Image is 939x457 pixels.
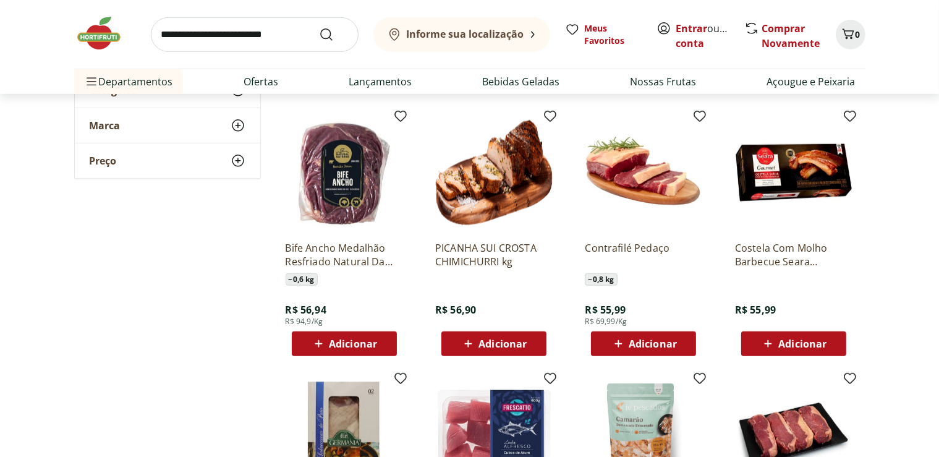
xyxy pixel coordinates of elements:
[676,21,731,51] span: ou
[836,20,865,49] button: Carrinho
[84,67,173,96] span: Departamentos
[482,74,559,89] a: Bebidas Geladas
[762,22,820,50] a: Comprar Novamente
[856,28,860,40] span: 0
[373,17,550,52] button: Informe sua localização
[286,303,326,317] span: R$ 56,94
[407,27,524,41] b: Informe sua localização
[778,339,826,349] span: Adicionar
[435,303,476,317] span: R$ 56,90
[435,114,553,231] img: PICANHA SUI CROSTA CHIMICHURRI kg
[84,67,99,96] button: Menu
[478,339,527,349] span: Adicionar
[244,74,278,89] a: Ofertas
[435,241,553,268] a: PICANHA SUI CROSTA CHIMICHURRI kg
[75,108,260,143] button: Marca
[286,317,323,327] span: R$ 94,9/Kg
[286,273,318,286] span: ~ 0,6 kg
[292,331,397,356] button: Adicionar
[735,241,852,268] a: Costela Com Molho Barbecue Seara Gourmet 1Kg
[735,303,776,317] span: R$ 55,99
[74,15,136,52] img: Hortifruti
[585,241,702,268] a: Contrafilé Pedaço
[676,22,708,35] a: Entrar
[565,22,642,47] a: Meus Favoritos
[90,155,117,167] span: Preço
[319,27,349,42] button: Submit Search
[286,114,403,231] img: Bife Ancho Medalhão Resfriado Natural Da Terra
[676,22,744,50] a: Criar conta
[349,74,412,89] a: Lançamentos
[585,303,626,317] span: R$ 55,99
[75,143,260,178] button: Preço
[286,241,403,268] a: Bife Ancho Medalhão Resfriado Natural Da Terra
[585,317,627,327] span: R$ 69,99/Kg
[329,339,377,349] span: Adicionar
[591,331,696,356] button: Adicionar
[151,17,359,52] input: search
[441,331,546,356] button: Adicionar
[629,339,677,349] span: Adicionar
[585,114,702,231] img: Contrafilé Pedaço
[735,114,852,231] img: Costela Com Molho Barbecue Seara Gourmet 1Kg
[585,273,617,286] span: ~ 0,8 kg
[767,74,855,89] a: Açougue e Peixaria
[741,331,846,356] button: Adicionar
[630,74,696,89] a: Nossas Frutas
[90,119,121,132] span: Marca
[585,22,642,47] span: Meus Favoritos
